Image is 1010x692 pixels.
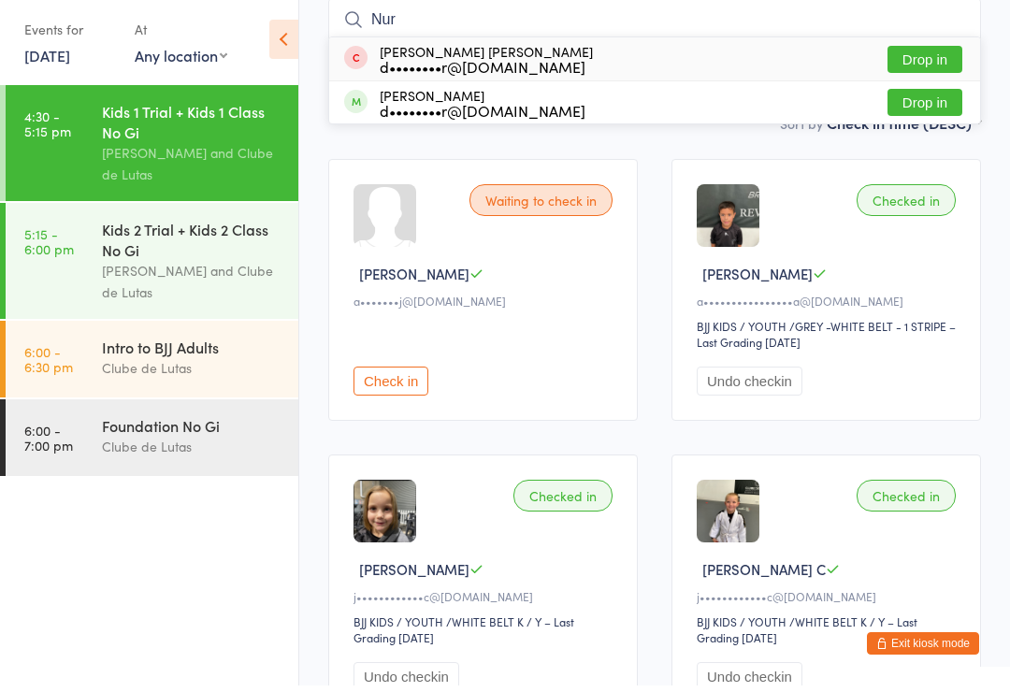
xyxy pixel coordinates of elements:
[353,373,428,402] button: Check in
[359,566,469,585] span: [PERSON_NAME]
[887,52,962,79] button: Drop in
[102,108,282,149] div: Kids 1 Trial + Kids 1 Class No Gi
[102,422,282,442] div: Foundation No Gi
[135,51,227,72] div: Any location
[697,324,956,356] span: / GREY -WHITE BELT - 1 STRIPE – Last Grading [DATE]
[697,324,786,340] div: BJJ KIDS / YOUTH
[6,406,298,483] a: 6:00 -7:00 pmFoundation No GiClube de Lutas
[6,327,298,404] a: 6:00 -6:30 pmIntro to BJJ AdultsClube de Lutas
[24,115,71,145] time: 4:30 - 5:15 pm
[702,270,813,290] span: [PERSON_NAME]
[102,149,282,192] div: [PERSON_NAME] and Clube de Lutas
[697,486,759,549] img: image1740547873.png
[380,94,585,124] div: [PERSON_NAME]
[6,92,298,208] a: 4:30 -5:15 pmKids 1 Trial + Kids 1 Class No Gi[PERSON_NAME] and Clube de Lutas
[697,595,961,611] div: j••••••••••••c@[DOMAIN_NAME]
[24,233,74,263] time: 5:15 - 6:00 pm
[380,109,585,124] div: d••••••••r@[DOMAIN_NAME]
[24,351,73,381] time: 6:00 - 6:30 pm
[353,486,416,549] img: image1739513427.png
[469,191,613,223] div: Waiting to check in
[24,21,116,51] div: Events for
[102,442,282,464] div: Clube de Lutas
[697,373,802,402] button: Undo checkin
[513,486,613,518] div: Checked in
[353,620,443,636] div: BJJ KIDS / YOUTH
[697,299,961,315] div: a••••••••••••••••a@[DOMAIN_NAME]
[697,620,786,636] div: BJJ KIDS / YOUTH
[353,299,618,315] div: a•••••••j@[DOMAIN_NAME]
[24,51,70,72] a: [DATE]
[857,486,956,518] div: Checked in
[353,595,618,611] div: j••••••••••••c@[DOMAIN_NAME]
[328,5,981,48] input: Search
[887,95,962,123] button: Drop in
[867,639,979,661] button: Exit kiosk mode
[102,364,282,385] div: Clube de Lutas
[380,50,593,80] div: [PERSON_NAME] [PERSON_NAME]
[702,566,826,585] span: [PERSON_NAME] C
[6,209,298,325] a: 5:15 -6:00 pmKids 2 Trial + Kids 2 Class No Gi[PERSON_NAME] and Clube de Lutas
[857,191,956,223] div: Checked in
[102,343,282,364] div: Intro to BJJ Adults
[102,267,282,310] div: [PERSON_NAME] and Clube de Lutas
[359,270,469,290] span: [PERSON_NAME]
[697,191,759,253] img: image1739512186.png
[380,65,593,80] div: d••••••••r@[DOMAIN_NAME]
[135,21,227,51] div: At
[24,429,73,459] time: 6:00 - 7:00 pm
[102,225,282,267] div: Kids 2 Trial + Kids 2 Class No Gi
